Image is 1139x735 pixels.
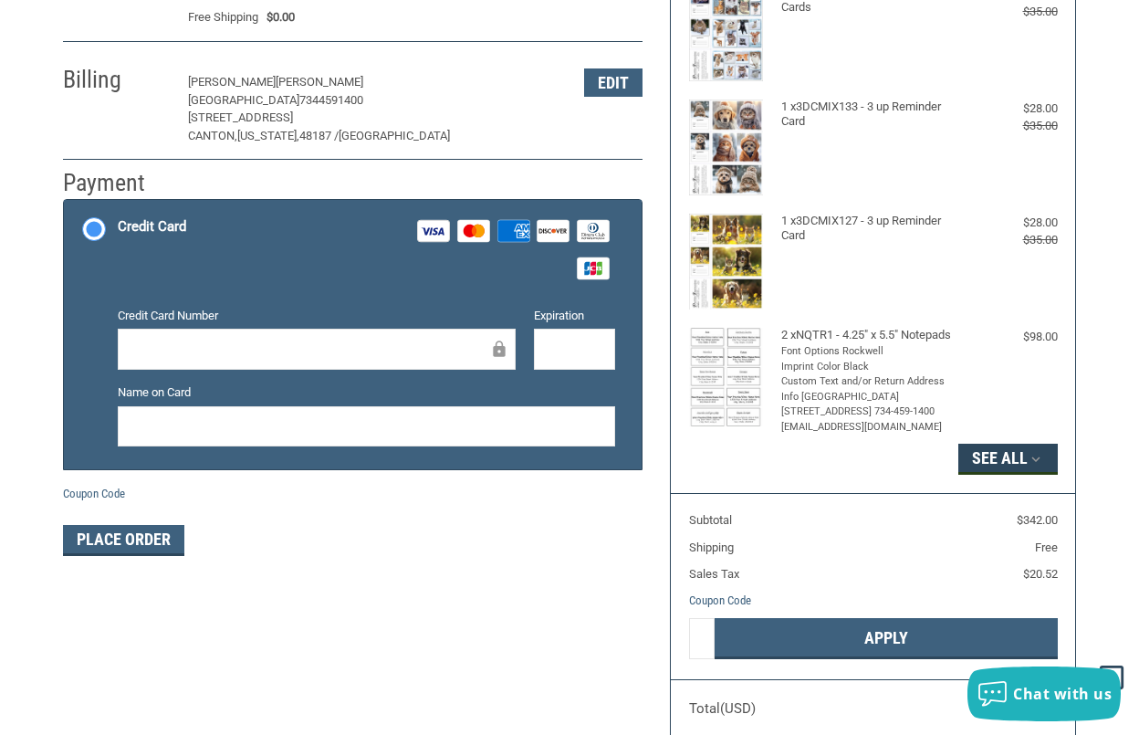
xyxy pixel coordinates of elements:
[63,487,125,500] a: Coupon Code
[1035,541,1058,554] span: Free
[958,444,1058,475] button: See All
[299,93,363,107] span: 7344591400
[967,667,1121,721] button: Chat with us
[63,168,170,198] h2: Payment
[534,307,615,325] label: Expiration
[781,328,961,342] h4: 2 x NQTR1 - 4.25" x 5.5" Notepads
[258,8,296,26] span: $0.00
[63,525,184,556] button: Place Order
[188,8,258,26] span: Free Shipping
[689,593,751,607] a: Coupon Code
[966,214,1058,232] div: $28.00
[188,110,293,124] span: [STREET_ADDRESS]
[689,700,756,717] span: Total (USD)
[689,618,715,659] input: Gift Certificate or Coupon Code
[1017,513,1058,527] span: $342.00
[966,117,1058,135] div: $35.00
[118,212,186,242] div: Credit Card
[1013,684,1112,704] span: Chat with us
[1023,567,1058,581] span: $20.52
[966,328,1058,346] div: $98.00
[276,75,363,89] span: [PERSON_NAME]
[781,360,961,375] li: Imprint Color Black
[188,129,237,142] span: CANTON,
[781,100,961,130] h4: 1 x 3DCMIX133 - 3 up Reminder Card
[584,68,643,97] button: Edit
[781,214,961,244] h4: 1 x 3DCMIX127 - 3 up Reminder Card
[118,383,615,402] label: Name on Card
[689,567,739,581] span: Sales Tax
[188,75,276,89] span: [PERSON_NAME]
[966,3,1058,21] div: $35.00
[715,618,1058,659] button: Apply
[237,129,299,142] span: [US_STATE],
[299,129,339,142] span: 48187 /
[689,541,734,554] span: Shipping
[689,513,732,527] span: Subtotal
[966,231,1058,249] div: $35.00
[339,129,450,142] span: [GEOGRAPHIC_DATA]
[188,93,299,107] span: [GEOGRAPHIC_DATA]
[966,100,1058,118] div: $28.00
[781,374,961,435] li: Custom Text and/or Return Address Info [GEOGRAPHIC_DATA] [STREET_ADDRESS] 734-459-1400 [EMAIL_ADD...
[118,307,517,325] label: Credit Card Number
[63,65,170,95] h2: Billing
[781,344,961,360] li: Font Options Rockwell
